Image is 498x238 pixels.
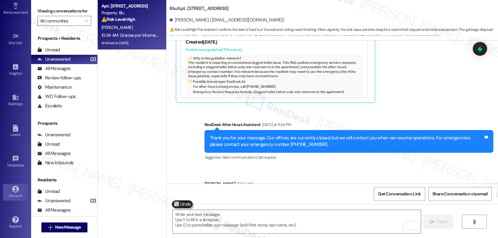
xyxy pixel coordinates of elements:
div: Prospects + Residents [31,35,97,42]
strong: ⚠️ Risk Level: High [101,16,135,22]
span: New Message [55,224,81,231]
div: Residents [31,177,97,183]
span: • [21,70,22,75]
div: [PERSON_NAME] [204,180,493,189]
button: Share Conversation via email [428,187,492,201]
div: ✨ Possible Answer s per ResiDesk AI: [188,79,360,84]
span: • [24,162,25,166]
button: New Message [41,222,87,232]
span: Send [437,218,447,225]
b: Blu: Apt. [STREET_ADDRESS] [170,5,228,12]
a: Buildings [3,92,28,109]
div: Unanswered [37,198,70,204]
span: : The resident confirms the leak is fixed but the wall and ceiling need finishing. More urgently,... [170,26,498,40]
i:  [48,225,53,230]
div: Tagged as: [204,153,493,162]
span: Get Conversation Link [378,191,421,197]
span: Share Conversation via email [432,191,488,197]
div: Portfolio level guideline ( 70 % match) [186,47,363,53]
div: [DATE] at 11:54 PM [261,121,291,128]
div: The resident is reporting an unresolved clogged toilet issue. This FAQ outlines emergency service... [186,55,363,96]
i:  [85,18,88,23]
div: Review follow-ups [37,75,81,81]
a: Leads [3,123,28,140]
div: Unread [37,141,60,147]
li: Emergency Service Requests Include: Clogged toilet (when only one restroom in the apartment) [193,90,360,94]
div: Unread [37,47,60,53]
div: Property: Blu [101,10,159,16]
div: Unanswered [37,56,70,63]
div: Escalate [37,103,62,109]
div: 10:34 AM [235,180,252,187]
span: • [22,40,23,44]
div: All Messages [37,150,71,157]
a: Site Visit • [3,31,28,48]
button: Send [423,215,453,229]
div: Unanswered [37,132,70,138]
span: [PERSON_NAME] [101,25,133,30]
div: Prospects [31,120,97,127]
div: ResiDesk After Hours Assistant [204,121,493,130]
textarea: To enrich screen reader interactions, please activate Accessibility in Grammarly extension settings [173,210,420,233]
i:  [472,219,477,224]
div: New Inbounds [37,160,73,166]
span: • [28,9,29,14]
div: Thank you for your message. Our offices are currently closed, but we will contact you when we res... [210,135,483,148]
div: All Messages [37,65,71,72]
div: [PERSON_NAME]. ([EMAIL_ADDRESS][DOMAIN_NAME]) [170,17,284,23]
div: Unread [37,188,60,195]
a: Templates • [3,153,28,170]
i:  [430,219,435,224]
div: Maintenance [37,84,72,91]
div: Apt. [STREET_ADDRESS] [101,3,159,9]
div: (2) [89,196,98,206]
div: Archived on [DATE] [101,39,160,47]
div: (2) [89,54,98,64]
div: All Messages [37,207,71,213]
div: WO Follow-ups [37,93,76,100]
input: All communities [40,16,81,26]
div: Created [DATE] [186,39,363,45]
div: ✨ Why is this guideline relevant?: [188,56,360,60]
span: Bad communication , [223,155,256,160]
button: Get Conversation Link [374,187,425,201]
a: Support [3,214,28,231]
label: Viewing conversations for [37,6,91,16]
li: For after-hours emergencies, call [PHONE_NUMBER]. [193,84,360,89]
a: Insights • [3,62,28,78]
span: Call request [256,155,276,160]
strong: ⚠️ Risk Level: High [170,27,196,32]
a: Account [3,184,28,201]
